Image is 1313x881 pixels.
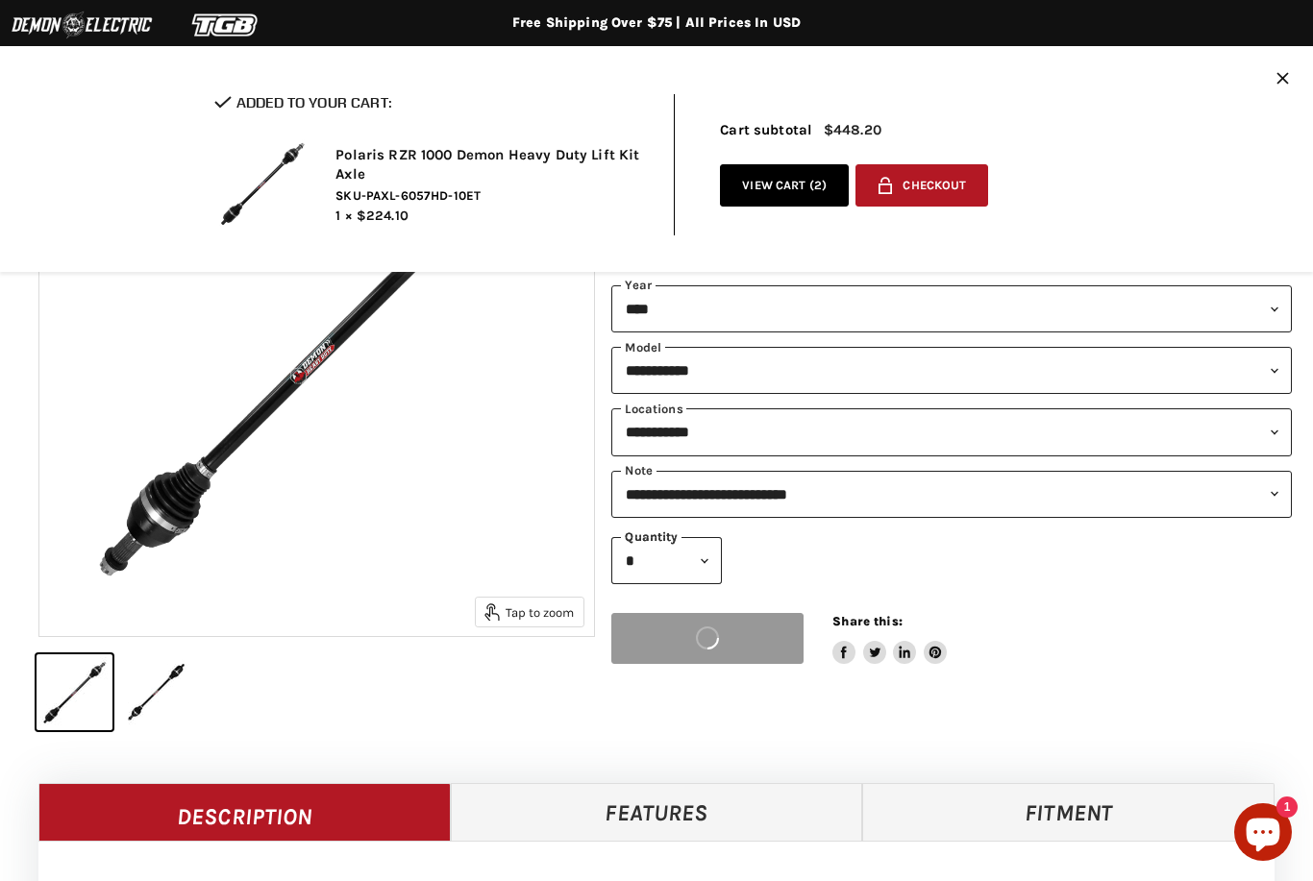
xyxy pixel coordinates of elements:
[720,121,812,138] span: Cart subtotal
[611,471,1291,518] select: keys
[862,783,1275,841] a: Fitment
[37,654,112,730] button: IMAGE thumbnail
[38,783,451,841] a: Description
[611,537,722,584] select: Quantity
[335,146,645,184] h2: Polaris RZR 1000 Demon Heavy Duty Lift Kit Axle
[335,208,352,224] span: 1 ×
[357,208,409,224] span: $224.10
[720,164,849,208] a: View cart (2)
[214,94,645,110] h2: Added to your cart:
[824,122,881,138] span: $448.20
[39,83,594,637] img: IMAGE
[214,135,310,232] img: Polaris RZR 1000 Demon Heavy Duty Lift Kit Axle
[832,614,902,628] span: Share this:
[476,598,583,626] button: Tap to zoom
[1228,803,1298,866] inbox-online-store-chat: Shopify online store chat
[611,347,1291,394] select: modal-name
[10,7,154,43] img: Demon Electric Logo 2
[154,7,298,43] img: TGB Logo 2
[611,285,1291,332] select: year
[611,408,1291,455] select: keys
[855,164,988,208] button: Checkout
[451,783,863,841] a: Features
[814,178,822,192] span: 2
[118,654,194,730] button: IMAGE thumbnail
[849,164,989,214] form: cart checkout
[832,613,947,664] aside: Share this:
[1276,72,1289,88] button: Close
[903,179,966,193] span: Checkout
[484,603,574,621] span: Tap to zoom
[335,187,645,205] span: SKU-PAXL-6057HD-10ET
